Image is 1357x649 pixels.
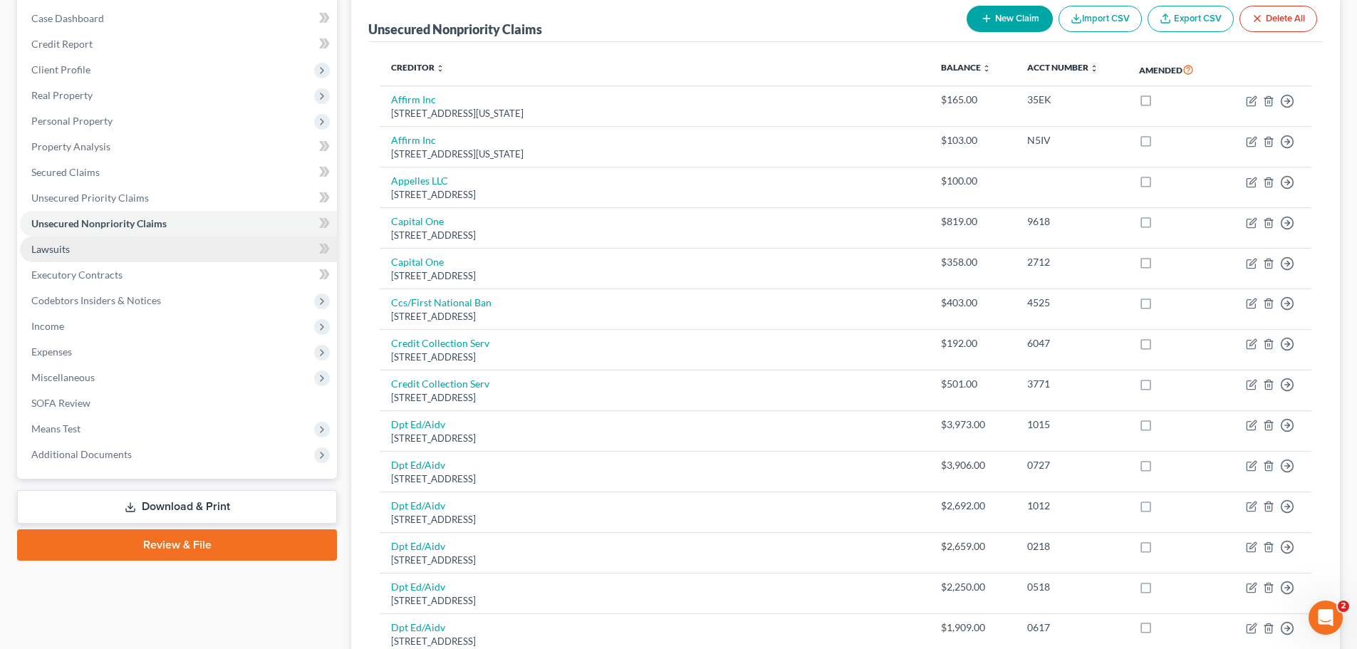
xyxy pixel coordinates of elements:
div: $100.00 [941,174,1004,188]
a: Dpt Ed/Aidv [391,459,445,471]
a: Dpt Ed/Aidv [391,540,445,552]
div: [STREET_ADDRESS] [391,188,918,202]
div: [STREET_ADDRESS] [391,635,918,648]
span: Property Analysis [31,140,110,152]
span: SOFA Review [31,397,90,409]
a: Lawsuits [20,237,337,262]
span: Miscellaneous [31,371,95,383]
span: Secured Claims [31,166,100,178]
div: 35EK [1027,93,1116,107]
a: Credit Collection Serv [391,378,489,390]
i: unfold_more [436,64,444,73]
a: Dpt Ed/Aidv [391,499,445,512]
div: $403.00 [941,296,1004,310]
div: $192.00 [941,336,1004,351]
iframe: Intercom live chat [1309,601,1343,635]
div: [STREET_ADDRESS] [391,310,918,323]
a: Credit Report [20,31,337,57]
a: Affirm Inc [391,93,436,105]
a: Dpt Ed/Aidv [391,418,445,430]
div: 1015 [1027,417,1116,432]
a: Affirm Inc [391,134,436,146]
span: Credit Report [31,38,93,50]
span: Income [31,320,64,332]
div: [STREET_ADDRESS] [391,472,918,486]
span: Expenses [31,346,72,358]
span: Case Dashboard [31,12,104,24]
div: 1012 [1027,499,1116,513]
a: SOFA Review [20,390,337,416]
a: Appelles LLC [391,175,448,187]
button: New Claim [967,6,1053,32]
button: Delete All [1239,6,1317,32]
div: 2712 [1027,255,1116,269]
div: [STREET_ADDRESS] [391,229,918,242]
i: unfold_more [982,64,991,73]
span: Personal Property [31,115,113,127]
div: $1,909.00 [941,621,1004,635]
span: Unsecured Priority Claims [31,192,149,204]
div: [STREET_ADDRESS] [391,594,918,608]
div: $3,973.00 [941,417,1004,432]
a: Property Analysis [20,134,337,160]
a: Case Dashboard [20,6,337,31]
span: Executory Contracts [31,269,123,281]
div: $2,692.00 [941,499,1004,513]
a: Review & File [17,529,337,561]
span: Additional Documents [31,448,132,460]
div: 9618 [1027,214,1116,229]
a: Executory Contracts [20,262,337,288]
span: Lawsuits [31,243,70,255]
div: [STREET_ADDRESS] [391,269,918,283]
span: 2 [1338,601,1349,612]
div: [STREET_ADDRESS] [391,554,918,567]
span: Codebtors Insiders & Notices [31,294,161,306]
a: Creditor unfold_more [391,62,444,73]
div: [STREET_ADDRESS] [391,432,918,445]
div: 0727 [1027,458,1116,472]
a: Capital One [391,256,444,268]
div: $165.00 [941,93,1004,107]
div: [STREET_ADDRESS] [391,391,918,405]
button: Import CSV [1059,6,1142,32]
div: $358.00 [941,255,1004,269]
div: 6047 [1027,336,1116,351]
a: Secured Claims [20,160,337,185]
a: Unsecured Nonpriority Claims [20,211,337,237]
div: N5IV [1027,133,1116,147]
div: Unsecured Nonpriority Claims [368,21,542,38]
div: $3,906.00 [941,458,1004,472]
div: 0518 [1027,580,1116,594]
a: Dpt Ed/Aidv [391,581,445,593]
a: Balance unfold_more [941,62,991,73]
a: Unsecured Priority Claims [20,185,337,211]
div: [STREET_ADDRESS][US_STATE] [391,107,918,120]
th: Amended [1128,53,1220,86]
div: $819.00 [941,214,1004,229]
span: Means Test [31,422,80,435]
a: Export CSV [1148,6,1234,32]
div: $2,250.00 [941,580,1004,594]
span: Real Property [31,89,93,101]
div: 0617 [1027,621,1116,635]
span: Client Profile [31,63,90,76]
div: $2,659.00 [941,539,1004,554]
div: $103.00 [941,133,1004,147]
a: Capital One [391,215,444,227]
a: Ccs/First National Ban [391,296,492,308]
div: 3771 [1027,377,1116,391]
i: unfold_more [1090,64,1098,73]
a: Acct Number unfold_more [1027,62,1098,73]
div: $501.00 [941,377,1004,391]
div: [STREET_ADDRESS] [391,513,918,526]
div: 4525 [1027,296,1116,310]
div: [STREET_ADDRESS][US_STATE] [391,147,918,161]
a: Dpt Ed/Aidv [391,621,445,633]
div: [STREET_ADDRESS] [391,351,918,364]
span: Unsecured Nonpriority Claims [31,217,167,229]
a: Credit Collection Serv [391,337,489,349]
div: 0218 [1027,539,1116,554]
a: Download & Print [17,490,337,524]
